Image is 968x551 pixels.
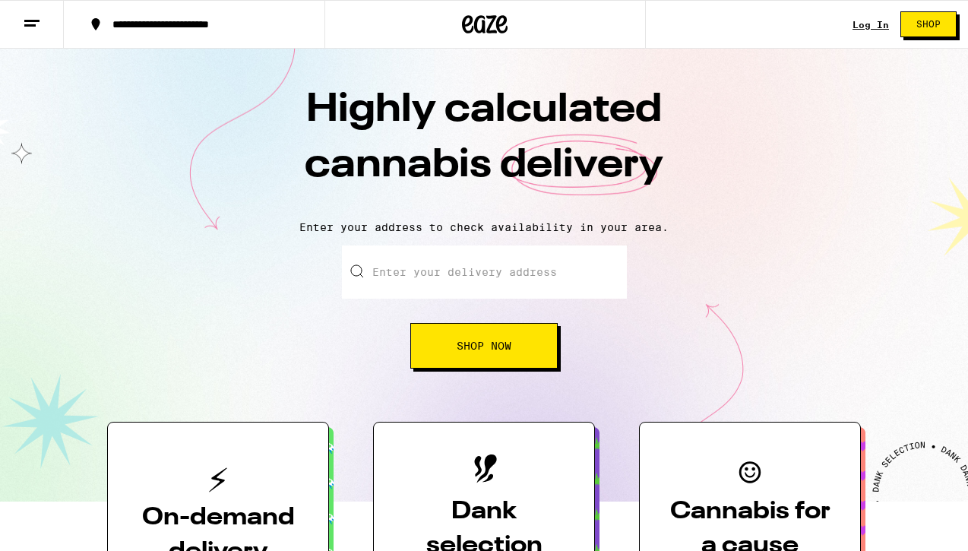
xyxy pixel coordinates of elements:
a: Shop [889,11,968,37]
a: Log In [853,20,889,30]
p: Enter your address to check availability in your area. [15,221,953,233]
span: Hi. Need any help? [9,11,109,23]
button: Shop [900,11,957,37]
h1: Highly calculated cannabis delivery [218,83,750,209]
span: Shop Now [457,340,511,351]
input: Enter your delivery address [342,245,627,299]
span: Shop [916,20,941,29]
button: Shop Now [410,323,558,369]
